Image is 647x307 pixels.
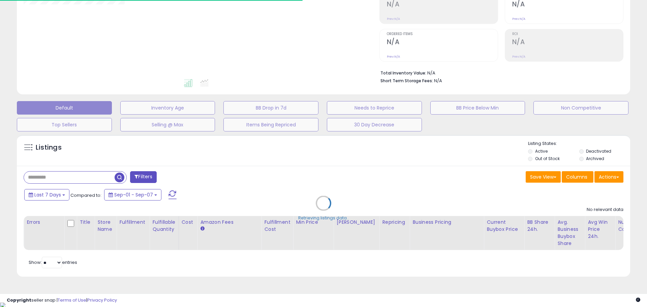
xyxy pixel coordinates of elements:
[380,70,426,76] b: Total Inventory Value:
[533,101,628,115] button: Non Competitive
[327,101,422,115] button: Needs to Reprice
[434,78,442,84] span: N/A
[58,297,86,303] a: Terms of Use
[387,32,498,36] span: Ordered Items
[387,38,498,47] h2: N/A
[512,17,525,21] small: Prev: N/A
[387,55,400,59] small: Prev: N/A
[223,118,318,131] button: Items Being Repriced
[7,297,117,304] div: seller snap | |
[17,101,112,115] button: Default
[380,68,618,76] li: N/A
[387,0,498,9] h2: N/A
[512,0,623,9] h2: N/A
[512,55,525,59] small: Prev: N/A
[387,17,400,21] small: Prev: N/A
[327,118,422,131] button: 30 Day Decrease
[512,38,623,47] h2: N/A
[298,215,349,221] div: Retrieving listings data..
[512,32,623,36] span: ROI
[17,118,112,131] button: Top Sellers
[430,101,525,115] button: BB Price Below Min
[120,101,215,115] button: Inventory Age
[87,297,117,303] a: Privacy Policy
[380,78,433,84] b: Short Term Storage Fees:
[120,118,215,131] button: Selling @ Max
[7,297,31,303] strong: Copyright
[223,101,318,115] button: BB Drop in 7d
